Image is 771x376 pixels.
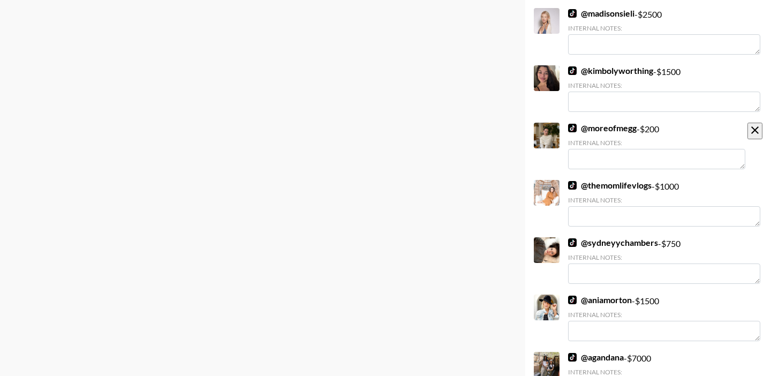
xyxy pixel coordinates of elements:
div: Internal Notes: [568,139,745,147]
img: TikTok [568,124,577,132]
a: @agandana [568,352,624,363]
div: - $ 2500 [568,8,760,55]
a: @aniamorton [568,295,632,305]
img: TikTok [568,353,577,362]
div: - $ 1500 [568,65,760,112]
a: @sydneyychambers [568,237,658,248]
img: TikTok [568,9,577,18]
div: Internal Notes: [568,368,760,376]
div: - $ 200 [568,123,745,169]
div: - $ 1000 [568,180,760,227]
div: Internal Notes: [568,81,760,89]
div: - $ 1500 [568,295,760,341]
div: Internal Notes: [568,311,760,319]
button: remove [747,123,762,139]
a: @themomlifevlogs [568,180,652,191]
img: TikTok [568,66,577,75]
img: TikTok [568,296,577,304]
a: @kimbolyworthing [568,65,653,76]
div: Internal Notes: [568,196,760,204]
img: TikTok [568,181,577,190]
img: TikTok [568,238,577,247]
div: Internal Notes: [568,24,760,32]
div: - $ 750 [568,237,760,284]
div: Internal Notes: [568,253,760,261]
a: @moreofmegg [568,123,637,133]
a: @madisonsieli [568,8,634,19]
